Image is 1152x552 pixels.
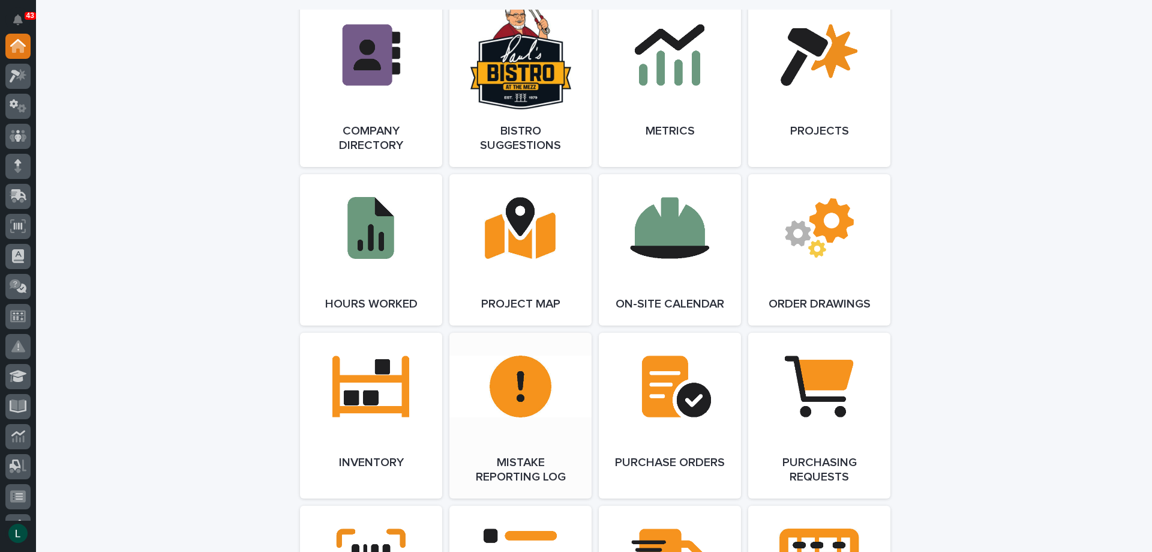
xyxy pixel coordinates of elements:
[748,333,890,499] a: Purchasing Requests
[599,174,741,326] a: On-Site Calendar
[599,333,741,499] a: Purchase Orders
[599,1,741,167] a: Metrics
[300,333,442,499] a: Inventory
[748,1,890,167] a: Projects
[5,7,31,32] button: Notifications
[300,1,442,167] a: Company Directory
[26,11,34,20] p: 43
[5,521,31,546] button: users-avatar
[449,1,592,167] a: Bistro Suggestions
[449,333,592,499] a: Mistake Reporting Log
[748,174,890,326] a: Order Drawings
[15,14,31,34] div: Notifications43
[300,174,442,326] a: Hours Worked
[449,174,592,326] a: Project Map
